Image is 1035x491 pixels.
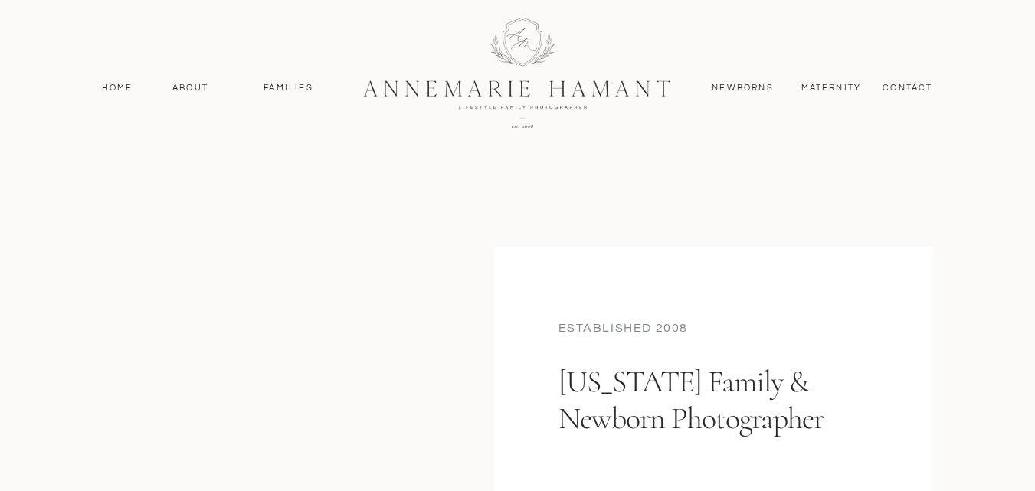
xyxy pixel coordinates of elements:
[875,81,942,95] a: contact
[95,81,140,95] a: Home
[706,81,780,95] a: Newborns
[558,319,870,340] div: established 2008
[169,81,213,95] a: About
[254,81,323,95] a: Families
[801,81,860,95] a: MAternity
